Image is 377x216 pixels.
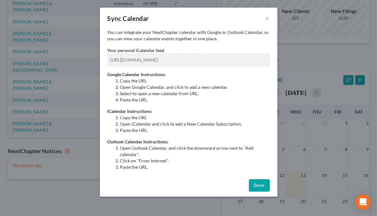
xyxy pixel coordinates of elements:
[120,121,270,127] li: Open iCalendar and click to add a New Calendar Subscription.
[120,127,270,134] li: Paste the URL.
[120,164,270,170] li: Paste the URL.
[107,139,169,144] b: Outlook Calendar Instructions:
[120,97,270,103] li: Paste the URL.
[108,54,270,66] input: --
[107,108,153,114] b: iCalendar Instructions:
[107,72,166,77] b: Google Calendar Instructions:
[120,84,270,90] li: Open Google Calendar, and click to add a new calendar.
[120,115,270,121] li: Copy the URL
[107,47,165,54] label: Your personal iCalendar feed
[120,145,270,158] li: Open Outlook Calendar, and click the downward arrow next to "Add calendar".
[107,29,270,42] p: You can integrate your NextChapter calendar with Google or Outlook Calendar, so you can view your...
[355,194,371,210] div: Open Intercom Messenger
[107,14,149,23] h3: Sync Calendar
[120,78,270,84] li: Copy the URL
[120,90,270,97] li: Select to open a new calendar from URL.
[265,15,270,22] button: ×
[120,158,270,164] li: Click on "From Internet".
[249,179,270,192] button: Done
